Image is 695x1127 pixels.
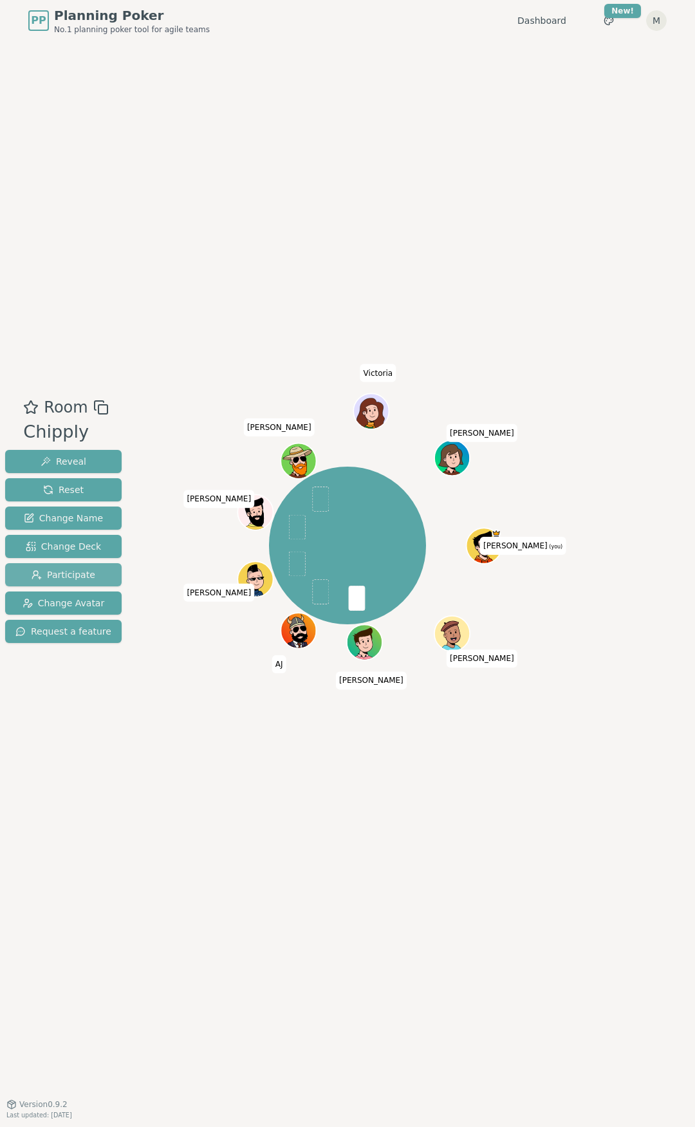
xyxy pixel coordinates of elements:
div: New! [604,4,641,18]
span: Click to change your name [447,424,517,442]
span: Participate [32,568,95,581]
span: Matthew is the host [492,529,501,538]
span: Last updated: [DATE] [6,1112,72,1119]
span: Click to change your name [244,418,315,436]
button: Request a feature [5,620,122,643]
span: Click to change your name [447,649,517,667]
button: Click to change your avatar [467,529,501,563]
div: Chipply [23,419,108,445]
span: No.1 planning poker tool for agile teams [54,24,210,35]
span: Reset [43,483,84,496]
span: Version 0.9.2 [19,1099,68,1110]
button: Change Deck [5,535,122,558]
span: Room [44,396,88,419]
button: M [646,10,667,31]
a: Dashboard [517,14,566,27]
span: Click to change your name [272,655,286,673]
button: Change Name [5,507,122,530]
button: Reveal [5,450,122,473]
a: PPPlanning PokerNo.1 planning poker tool for agile teams [28,6,210,35]
span: Change Deck [26,540,101,553]
span: Click to change your name [183,490,254,508]
span: Change Avatar [23,597,105,610]
button: Reset [5,478,122,501]
button: Change Avatar [5,591,122,615]
span: Planning Poker [54,6,210,24]
button: Participate [5,563,122,586]
span: Click to change your name [183,583,254,601]
span: Request a feature [15,625,111,638]
span: Click to change your name [336,671,407,689]
span: PP [31,13,46,28]
button: New! [597,9,620,32]
span: Click to change your name [360,364,396,382]
span: Reveal [41,455,86,468]
span: Click to change your name [480,537,566,555]
button: Version0.9.2 [6,1099,68,1110]
button: Add as favourite [23,396,39,419]
span: (you) [548,544,563,550]
span: Change Name [24,512,103,525]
